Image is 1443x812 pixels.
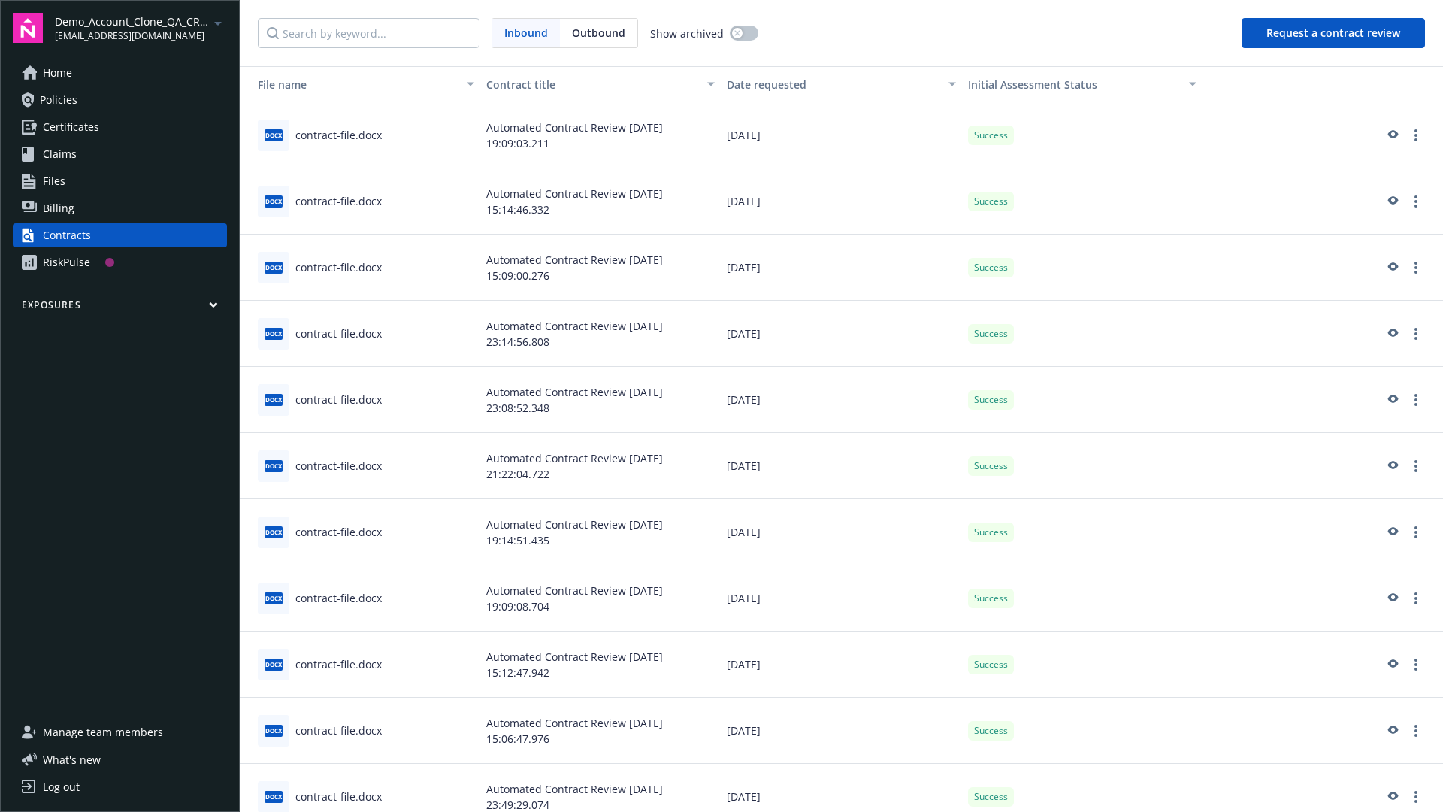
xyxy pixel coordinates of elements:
[43,142,77,166] span: Claims
[295,259,382,275] div: contract-file.docx
[721,66,961,102] button: Date requested
[721,102,961,168] div: [DATE]
[974,195,1008,208] span: Success
[480,301,721,367] div: Automated Contract Review [DATE] 23:14:56.808
[295,524,382,540] div: contract-file.docx
[295,656,382,672] div: contract-file.docx
[480,565,721,632] div: Automated Contract Review [DATE] 19:09:08.704
[295,127,382,143] div: contract-file.docx
[1407,788,1425,806] a: more
[1383,126,1401,144] a: preview
[13,88,227,112] a: Policies
[43,169,65,193] span: Files
[295,193,382,209] div: contract-file.docx
[295,392,382,408] div: contract-file.docx
[480,433,721,499] div: Automated Contract Review [DATE] 21:22:04.722
[974,592,1008,605] span: Success
[295,789,382,804] div: contract-file.docx
[721,235,961,301] div: [DATE]
[480,698,721,764] div: Automated Contract Review [DATE] 15:06:47.976
[55,29,209,43] span: [EMAIL_ADDRESS][DOMAIN_NAME]
[974,129,1008,142] span: Success
[721,301,961,367] div: [DATE]
[974,724,1008,738] span: Success
[40,88,77,112] span: Policies
[13,752,125,768] button: What's new
[246,77,458,92] div: File name
[721,433,961,499] div: [DATE]
[43,223,91,247] div: Contracts
[1407,589,1425,607] a: more
[43,196,74,220] span: Billing
[265,592,283,604] span: docx
[1383,589,1401,607] a: preview
[504,25,548,41] span: Inbound
[43,752,101,768] span: What ' s new
[974,261,1008,274] span: Success
[1383,192,1401,211] a: preview
[295,723,382,738] div: contract-file.docx
[265,195,283,207] span: docx
[265,129,283,141] span: docx
[974,459,1008,473] span: Success
[721,499,961,565] div: [DATE]
[572,25,625,41] span: Outbound
[295,458,382,474] div: contract-file.docx
[1407,457,1425,475] a: more
[55,13,227,43] button: Demo_Account_Clone_QA_CR_Tests_Prospect[EMAIL_ADDRESS][DOMAIN_NAME]arrowDropDown
[480,367,721,433] div: Automated Contract Review [DATE] 23:08:52.348
[1407,126,1425,144] a: more
[974,526,1008,539] span: Success
[721,632,961,698] div: [DATE]
[480,168,721,235] div: Automated Contract Review [DATE] 15:14:46.332
[480,66,721,102] button: Contract title
[1407,325,1425,343] a: more
[265,460,283,471] span: docx
[265,328,283,339] span: docx
[295,326,382,341] div: contract-file.docx
[13,298,227,317] button: Exposures
[13,61,227,85] a: Home
[295,590,382,606] div: contract-file.docx
[721,168,961,235] div: [DATE]
[1383,325,1401,343] a: preview
[968,77,1097,92] span: Initial Assessment Status
[480,632,721,698] div: Automated Contract Review [DATE] 15:12:47.942
[265,526,283,538] span: docx
[265,791,283,802] span: docx
[721,565,961,632] div: [DATE]
[480,499,721,565] div: Automated Contract Review [DATE] 19:14:51.435
[43,720,163,744] span: Manage team members
[1407,722,1425,740] a: more
[1383,788,1401,806] a: preview
[974,658,1008,671] span: Success
[13,196,227,220] a: Billing
[43,775,80,799] div: Log out
[560,19,637,47] span: Outbound
[13,720,227,744] a: Manage team members
[43,61,72,85] span: Home
[13,169,227,193] a: Files
[1383,391,1401,409] a: preview
[1383,259,1401,277] a: preview
[265,394,283,405] span: docx
[1242,18,1425,48] button: Request a contract review
[1383,722,1401,740] a: preview
[480,235,721,301] div: Automated Contract Review [DATE] 15:09:00.276
[258,18,479,48] input: Search by keyword...
[1383,523,1401,541] a: preview
[727,77,939,92] div: Date requested
[43,250,90,274] div: RiskPulse
[246,77,458,92] div: Toggle SortBy
[209,14,227,32] a: arrowDropDown
[721,367,961,433] div: [DATE]
[974,790,1008,804] span: Success
[13,115,227,139] a: Certificates
[721,698,961,764] div: [DATE]
[968,77,1180,92] div: Toggle SortBy
[974,393,1008,407] span: Success
[974,327,1008,341] span: Success
[1383,457,1401,475] a: preview
[13,223,227,247] a: Contracts
[1407,391,1425,409] a: more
